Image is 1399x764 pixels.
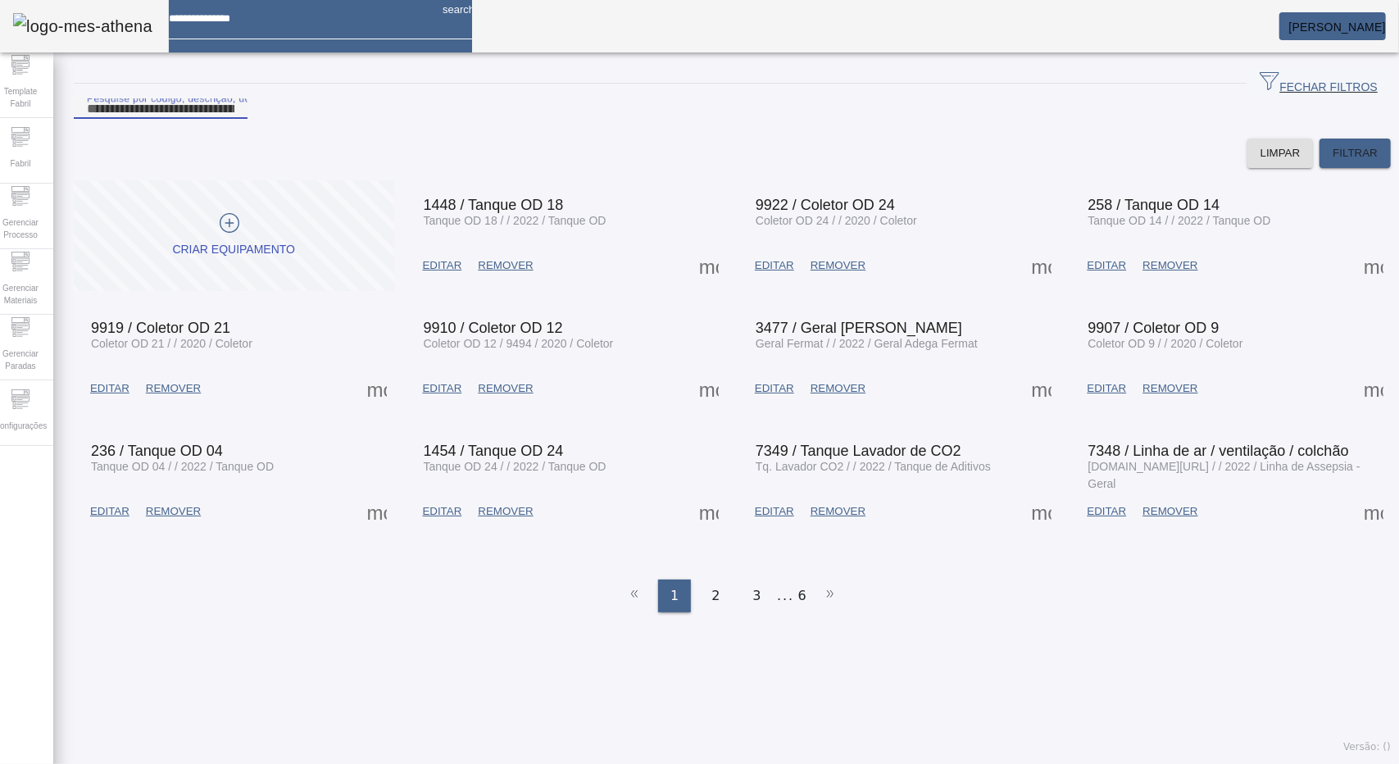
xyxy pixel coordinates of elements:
[756,460,991,473] span: Tq. Lavador CO2 / / 2022 / Tanque de Aditivos
[1027,374,1056,403] button: Mais
[1247,139,1314,168] button: LIMPAR
[1088,214,1271,227] span: Tanque OD 14 / / 2022 / Tanque OD
[1134,374,1206,403] button: REMOVER
[470,251,541,280] button: REMOVER
[694,497,724,526] button: Mais
[1088,503,1127,520] span: EDITAR
[82,374,138,403] button: EDITAR
[1027,497,1056,526] button: Mais
[753,586,761,606] span: 3
[424,460,606,473] span: Tanque OD 24 / / 2022 / Tanque OD
[1260,71,1378,96] span: FECHAR FILTROS
[694,374,724,403] button: Mais
[362,374,392,403] button: Mais
[90,380,129,397] span: EDITAR
[1027,251,1056,280] button: Mais
[1134,497,1206,526] button: REMOVER
[811,257,865,274] span: REMOVER
[811,380,865,397] span: REMOVER
[138,497,209,526] button: REMOVER
[1088,460,1360,490] span: [DOMAIN_NAME][URL] / / 2022 / Linha de Assepsia - Geral
[1079,374,1135,403] button: EDITAR
[756,320,962,336] span: 3477 / Geral [PERSON_NAME]
[424,197,564,213] span: 1448 / Tanque OD 18
[82,497,138,526] button: EDITAR
[470,497,541,526] button: REMOVER
[424,443,564,459] span: 1454 / Tanque OD 24
[87,93,493,103] mat-label: Pesquise por código, descrição, descrição abreviada, capacidade ou ano de fabricação
[146,503,201,520] span: REMOVER
[747,497,802,526] button: EDITAR
[1088,443,1349,459] span: 7348 / Linha de ar / ventilação / colchão
[811,503,865,520] span: REMOVER
[415,497,470,526] button: EDITAR
[1359,374,1388,403] button: Mais
[1289,20,1386,34] span: [PERSON_NAME]
[1088,320,1220,336] span: 9907 / Coletor OD 9
[711,586,720,606] span: 2
[802,251,874,280] button: REMOVER
[415,251,470,280] button: EDITAR
[755,503,794,520] span: EDITAR
[74,180,394,291] button: CRIAR EQUIPAMENTO
[91,460,274,473] span: Tanque OD 04 / / 2022 / Tanque OD
[424,214,606,227] span: Tanque OD 18 / / 2022 / Tanque OD
[1142,380,1197,397] span: REMOVER
[1079,251,1135,280] button: EDITAR
[1079,497,1135,526] button: EDITAR
[798,580,806,612] li: 6
[415,374,470,403] button: EDITAR
[756,197,895,213] span: 9922 / Coletor OD 24
[91,443,223,459] span: 236 / Tanque OD 04
[1142,257,1197,274] span: REMOVER
[470,374,541,403] button: REMOVER
[802,497,874,526] button: REMOVER
[747,251,802,280] button: EDITAR
[1088,257,1127,274] span: EDITAR
[1320,139,1391,168] button: FILTRAR
[1260,145,1301,161] span: LIMPAR
[1142,503,1197,520] span: REMOVER
[478,503,533,520] span: REMOVER
[756,443,961,459] span: 7349 / Tanque Lavador de CO2
[755,257,794,274] span: EDITAR
[1359,497,1388,526] button: Mais
[478,257,533,274] span: REMOVER
[1088,380,1127,397] span: EDITAR
[13,13,152,39] img: logo-mes-athena
[423,257,462,274] span: EDITAR
[90,503,129,520] span: EDITAR
[1088,337,1243,350] span: Coletor OD 9 / / 2020 / Coletor
[478,380,533,397] span: REMOVER
[1333,145,1378,161] span: FILTRAR
[778,580,794,612] li: ...
[1134,251,1206,280] button: REMOVER
[146,380,201,397] span: REMOVER
[1359,251,1388,280] button: Mais
[424,320,563,336] span: 9910 / Coletor OD 12
[138,374,209,403] button: REMOVER
[802,374,874,403] button: REMOVER
[755,380,794,397] span: EDITAR
[1343,741,1391,753] span: Versão: ()
[423,380,462,397] span: EDITAR
[423,503,462,520] span: EDITAR
[694,251,724,280] button: Mais
[756,214,917,227] span: Coletor OD 24 / / 2020 / Coletor
[172,242,295,258] div: CRIAR EQUIPAMENTO
[1088,197,1220,213] span: 258 / Tanque OD 14
[91,320,230,336] span: 9919 / Coletor OD 21
[747,374,802,403] button: EDITAR
[1247,69,1391,98] button: FECHAR FILTROS
[5,152,35,175] span: Fabril
[91,337,252,350] span: Coletor OD 21 / / 2020 / Coletor
[756,337,978,350] span: Geral Fermat / / 2022 / Geral Adega Fermat
[424,337,614,350] span: Coletor OD 12 / 9494 / 2020 / Coletor
[362,497,392,526] button: Mais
